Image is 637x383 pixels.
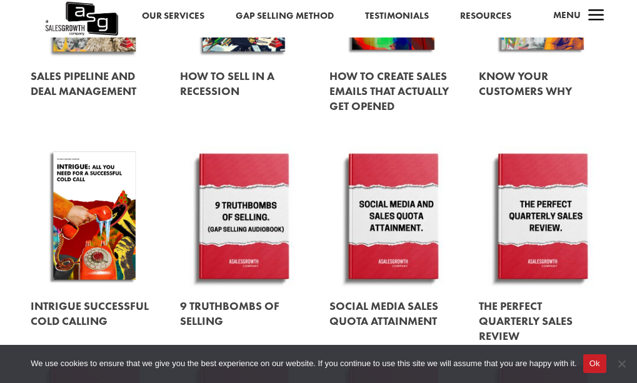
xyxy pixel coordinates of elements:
a: Resources [460,8,511,24]
button: Ok [583,354,606,373]
a: Our Services [142,8,204,24]
a: Gap Selling Method [236,8,334,24]
span: Menu [553,9,581,21]
span: a [584,4,609,29]
span: No [615,357,628,370]
a: Testimonials [365,8,429,24]
span: We use cookies to ensure that we give you the best experience on our website. If you continue to ... [31,357,576,370]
